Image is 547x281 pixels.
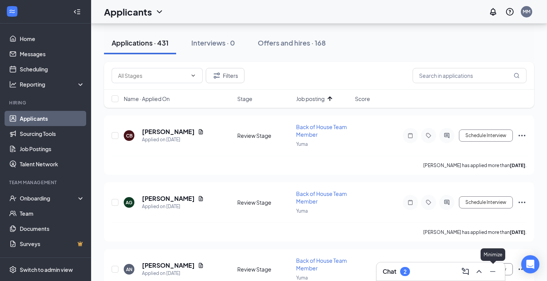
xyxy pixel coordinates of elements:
svg: Notifications [489,7,498,16]
b: [DATE] [510,229,525,235]
div: Applied on [DATE] [142,136,204,144]
span: Job posting [296,95,325,103]
span: Stage [237,95,252,103]
svg: Document [198,262,204,268]
svg: ComposeMessage [461,267,470,276]
h5: [PERSON_NAME] [142,128,195,136]
div: Team Management [9,179,83,186]
svg: ArrowUp [325,94,334,103]
svg: Note [406,199,415,205]
button: Schedule Interview [459,129,513,142]
input: Search in applications [413,68,527,83]
span: Yuma [296,141,308,147]
svg: Document [198,196,204,202]
div: Switch to admin view [20,266,73,273]
svg: ChevronUp [474,267,484,276]
div: Interviews · 0 [191,38,235,47]
div: Open Intercom Messenger [521,255,539,273]
p: [PERSON_NAME] has applied more than . [423,229,527,235]
svg: Filter [212,71,221,80]
div: Reporting [20,81,85,88]
h3: Chat [383,267,396,276]
svg: Ellipses [517,198,527,207]
div: Review Stage [237,199,292,206]
svg: ActiveChat [442,199,451,205]
a: Job Postings [20,141,85,156]
svg: WorkstreamLogo [8,8,16,15]
h5: [PERSON_NAME] [142,261,195,270]
svg: Note [406,133,415,139]
h5: [PERSON_NAME] [142,194,195,203]
svg: Tag [424,133,433,139]
span: Back of House Team Member [296,123,347,138]
b: [DATE] [510,163,525,168]
svg: UserCheck [9,194,17,202]
a: Sourcing Tools [20,126,85,141]
div: Hiring [9,99,83,106]
a: Messages [20,46,85,62]
div: Applied on [DATE] [142,203,204,210]
span: Yuma [296,208,308,214]
span: Name · Applied On [124,95,170,103]
div: Minimize [481,248,505,261]
svg: Ellipses [517,131,527,140]
div: Offers and hires · 168 [258,38,326,47]
svg: QuestionInfo [505,7,514,16]
svg: MagnifyingGlass [514,73,520,79]
div: MM [523,8,530,15]
svg: Minimize [488,267,497,276]
a: Documents [20,221,85,236]
svg: ActiveChat [442,133,451,139]
span: Back of House Team Member [296,190,347,205]
button: ComposeMessage [459,265,471,278]
a: Applicants [20,111,85,126]
span: Yuma [296,275,308,281]
div: Review Stage [237,265,292,273]
div: Onboarding [20,194,78,202]
a: Home [20,31,85,46]
span: Score [355,95,370,103]
svg: Analysis [9,81,17,88]
div: CB [126,133,132,139]
button: Schedule Interview [459,196,513,208]
div: 2 [404,268,407,275]
span: Back of House Team Member [296,257,347,272]
div: Review Stage [237,132,292,139]
svg: ChevronDown [190,73,196,79]
button: ChevronUp [473,265,485,278]
svg: ChevronDown [155,7,164,16]
svg: Document [198,129,204,135]
div: AN [126,266,132,273]
div: Applications · 431 [112,38,169,47]
svg: Ellipses [517,265,527,274]
button: Minimize [487,265,499,278]
div: AG [126,199,132,206]
svg: Collapse [73,8,81,16]
svg: Settings [9,266,17,273]
div: Applied on [DATE] [142,270,204,277]
a: Scheduling [20,62,85,77]
a: Team [20,206,85,221]
input: All Stages [118,71,187,80]
a: Talent Network [20,156,85,172]
button: Filter Filters [206,68,244,83]
a: SurveysCrown [20,236,85,251]
p: [PERSON_NAME] has applied more than . [423,162,527,169]
h1: Applicants [104,5,152,18]
svg: Tag [424,199,433,205]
